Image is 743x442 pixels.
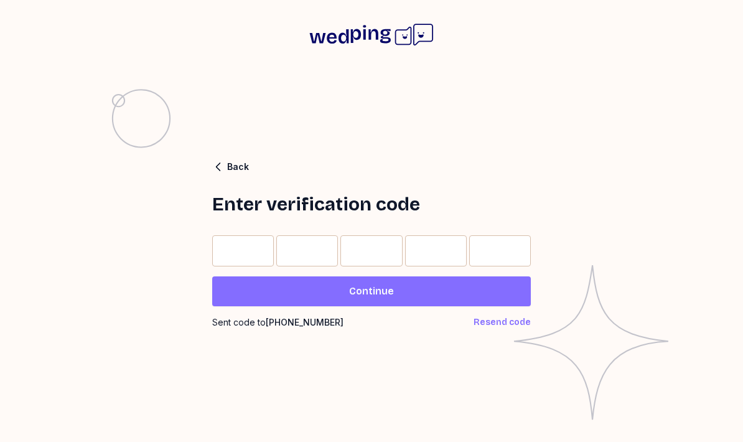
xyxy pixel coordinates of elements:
input: Please enter OTP character 3 [340,235,402,266]
span: Back [227,162,249,171]
input: Please enter OTP character 5 [469,235,531,266]
span: Continue [349,284,394,299]
span: Sent code to [212,316,343,329]
input: Please enter OTP character 1 [212,235,274,266]
button: Back [212,160,249,173]
input: Please enter OTP character 4 [405,235,467,266]
button: Continue [212,276,531,306]
input: Please enter OTP character 2 [276,235,338,266]
h1: Enter verification code [212,193,531,215]
button: Resend code [474,316,531,329]
span: [PHONE_NUMBER] [266,317,343,327]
